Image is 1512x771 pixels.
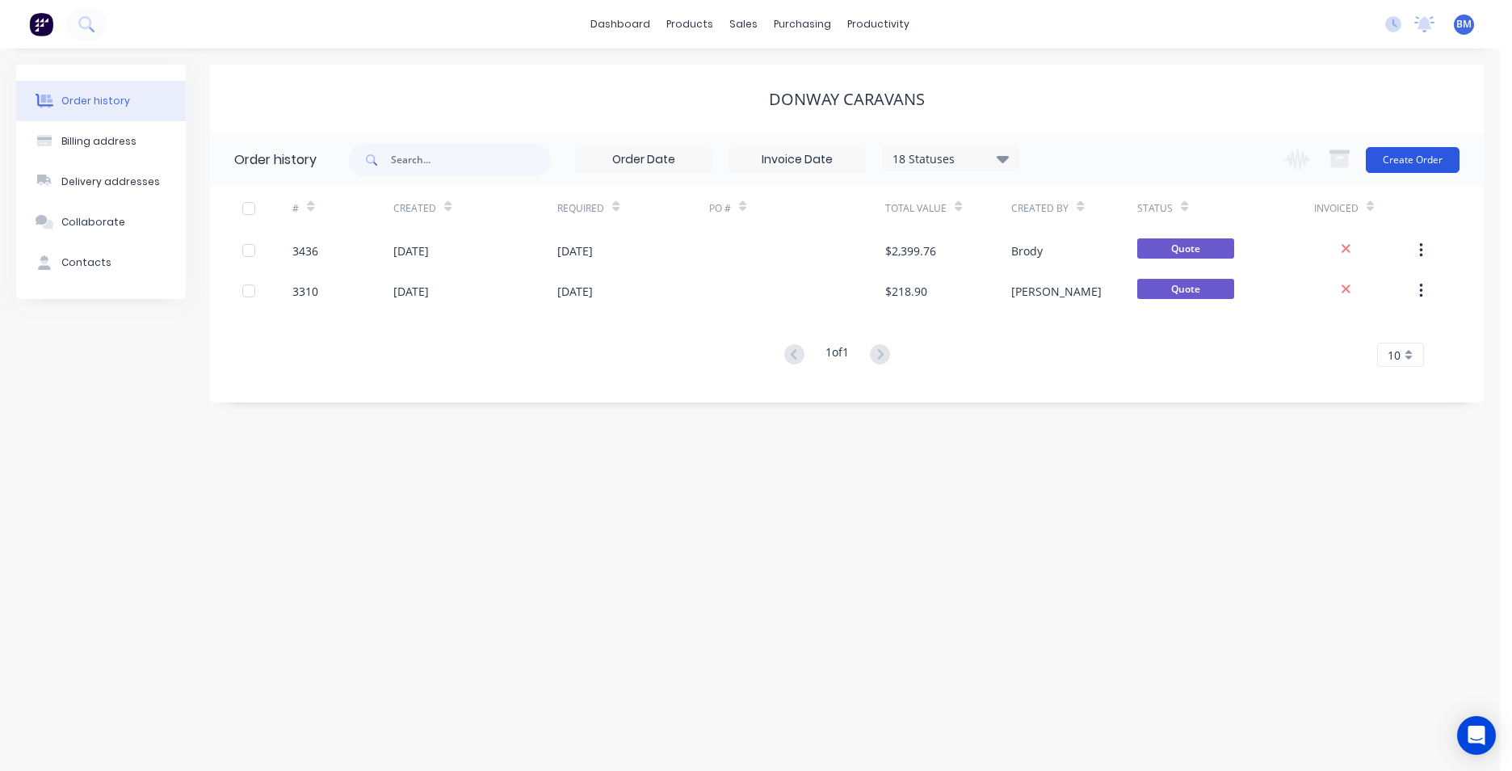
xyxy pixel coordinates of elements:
[721,12,766,36] div: sales
[292,242,318,259] div: 3436
[234,150,317,170] div: Order history
[29,12,53,36] img: Factory
[885,186,1011,230] div: Total Value
[1137,201,1173,216] div: Status
[557,201,604,216] div: Required
[883,150,1018,168] div: 18 Statuses
[839,12,918,36] div: productivity
[766,12,839,36] div: purchasing
[1011,186,1137,230] div: Created By
[16,121,186,162] button: Billing address
[885,201,947,216] div: Total Value
[885,283,927,300] div: $218.90
[709,201,731,216] div: PO #
[391,144,551,176] input: Search...
[61,255,111,270] div: Contacts
[393,283,429,300] div: [DATE]
[393,242,429,259] div: [DATE]
[1456,17,1472,32] span: BM
[709,186,886,230] div: PO #
[1137,238,1234,259] span: Quote
[1137,186,1314,230] div: Status
[61,175,160,189] div: Delivery addresses
[769,90,925,109] div: Donway Caravans
[825,343,849,367] div: 1 of 1
[292,283,318,300] div: 3310
[582,12,658,36] a: dashboard
[1314,201,1359,216] div: Invoiced
[1011,201,1069,216] div: Created By
[1388,347,1401,364] span: 10
[393,201,436,216] div: Created
[1366,147,1459,173] button: Create Order
[1011,242,1043,259] div: Brody
[393,186,557,230] div: Created
[1314,186,1415,230] div: Invoiced
[885,242,936,259] div: $2,399.76
[557,186,708,230] div: Required
[576,148,712,172] input: Order Date
[1011,283,1102,300] div: [PERSON_NAME]
[61,134,136,149] div: Billing address
[729,148,865,172] input: Invoice Date
[292,186,393,230] div: #
[1457,716,1496,755] div: Open Intercom Messenger
[292,201,299,216] div: #
[16,202,186,242] button: Collaborate
[658,12,721,36] div: products
[61,94,130,108] div: Order history
[557,283,593,300] div: [DATE]
[557,242,593,259] div: [DATE]
[16,162,186,202] button: Delivery addresses
[16,242,186,283] button: Contacts
[61,215,125,230] div: Collaborate
[16,81,186,121] button: Order history
[1137,279,1234,299] span: Quote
